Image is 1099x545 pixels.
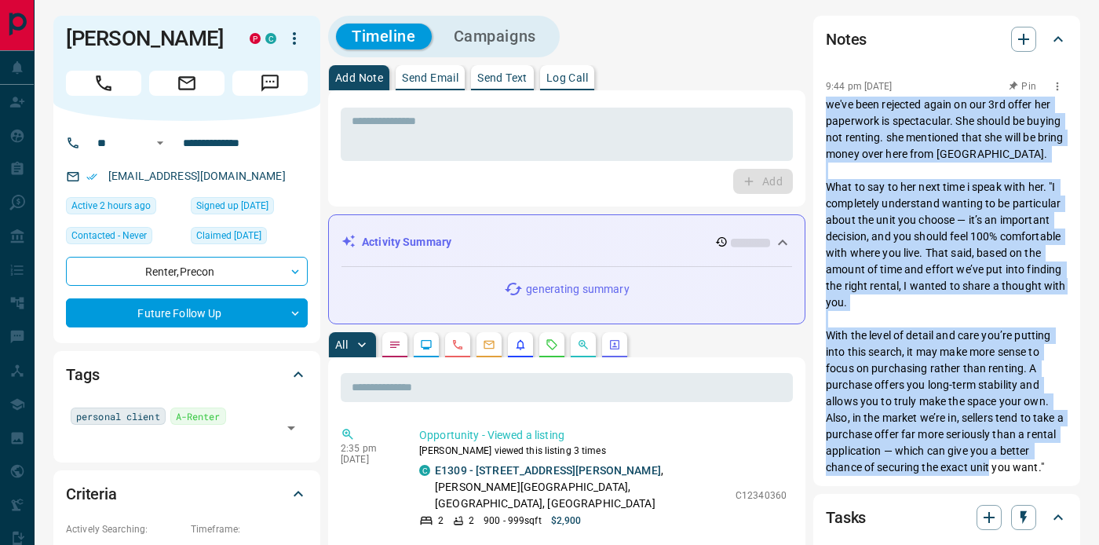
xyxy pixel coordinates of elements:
[420,338,433,351] svg: Lead Browsing Activity
[71,228,147,243] span: Contacted - Never
[336,24,432,49] button: Timeline
[108,170,286,182] a: [EMAIL_ADDRESS][DOMAIN_NAME]
[196,198,268,214] span: Signed up [DATE]
[435,464,661,477] a: E1309 - [STREET_ADDRESS][PERSON_NAME]
[265,33,276,44] div: condos.ca
[176,408,221,424] span: A-Renter
[451,338,464,351] svg: Calls
[483,338,495,351] svg: Emails
[66,475,308,513] div: Criteria
[76,408,160,424] span: personal client
[66,26,226,51] h1: [PERSON_NAME]
[66,522,183,536] p: Actively Searching:
[826,81,893,92] p: 9:44 pm [DATE]
[438,514,444,528] p: 2
[341,443,396,454] p: 2:35 pm
[341,228,792,257] div: Activity Summary
[477,72,528,83] p: Send Text
[514,338,527,351] svg: Listing Alerts
[191,522,308,536] p: Timeframe:
[1000,79,1046,93] button: Pin
[435,463,728,512] p: , [PERSON_NAME][GEOGRAPHIC_DATA], [GEOGRAPHIC_DATA], [GEOGRAPHIC_DATA]
[66,257,308,286] div: Renter , Precon
[191,197,308,219] div: Thu Dec 27 2018
[335,72,383,83] p: Add Note
[66,362,99,387] h2: Tags
[66,481,117,507] h2: Criteria
[250,33,261,44] div: property.ca
[826,97,1068,476] p: we've been rejected again on our 3rd offer her paperwork is spectacular. She should be buying not...
[438,24,552,49] button: Campaigns
[66,356,308,393] div: Tags
[826,20,1068,58] div: Notes
[419,444,787,458] p: [PERSON_NAME] viewed this listing 3 times
[151,134,170,152] button: Open
[826,499,1068,536] div: Tasks
[191,227,308,249] div: Wed Jul 02 2025
[826,505,866,530] h2: Tasks
[232,71,308,96] span: Message
[362,234,451,251] p: Activity Summary
[149,71,225,96] span: Email
[196,228,261,243] span: Claimed [DATE]
[341,454,396,465] p: [DATE]
[71,198,151,214] span: Active 2 hours ago
[736,488,787,503] p: C12340360
[608,338,621,351] svg: Agent Actions
[526,281,629,298] p: generating summary
[402,72,458,83] p: Send Email
[469,514,474,528] p: 2
[66,298,308,327] div: Future Follow Up
[419,427,787,444] p: Opportunity - Viewed a listing
[335,339,348,350] p: All
[546,72,588,83] p: Log Call
[546,338,558,351] svg: Requests
[66,197,183,219] div: Mon Aug 18 2025
[484,514,541,528] p: 900 - 999 sqft
[86,171,97,182] svg: Email Verified
[419,465,430,476] div: condos.ca
[551,514,582,528] p: $2,900
[826,27,867,52] h2: Notes
[389,338,401,351] svg: Notes
[66,71,141,96] span: Call
[280,417,302,439] button: Open
[577,338,590,351] svg: Opportunities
